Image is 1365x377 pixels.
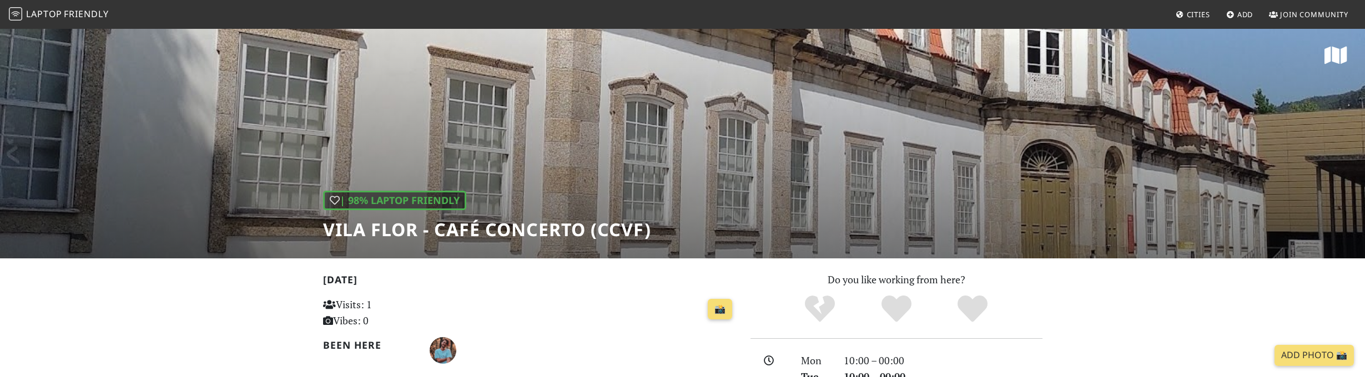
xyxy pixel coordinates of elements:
h2: Been here [323,339,417,351]
a: Join Community [1265,4,1353,24]
span: Daniel Teixeira [430,343,456,356]
div: Yes [858,294,935,324]
span: Cities [1187,9,1210,19]
a: Add Photo 📸 [1275,345,1354,366]
a: Cities [1171,4,1215,24]
h2: [DATE] [323,274,737,290]
div: In general, do you like working from here? [323,191,466,210]
span: Join Community [1280,9,1348,19]
a: LaptopFriendly LaptopFriendly [9,5,109,24]
img: 3842-daniel.jpg [430,337,456,364]
a: 📸 [708,299,732,320]
span: Friendly [64,8,108,20]
div: 10:00 – 00:00 [837,353,1049,369]
div: Definitely! [934,294,1011,324]
h1: Vila Flor - Café Concerto (CCVF) [323,219,651,240]
p: Visits: 1 Vibes: 0 [323,297,452,329]
div: No [782,294,858,324]
span: Laptop [26,8,62,20]
div: Mon [794,353,837,369]
p: Do you like working from here? [751,272,1042,288]
span: Add [1237,9,1253,19]
a: Add [1222,4,1258,24]
img: LaptopFriendly [9,7,22,21]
